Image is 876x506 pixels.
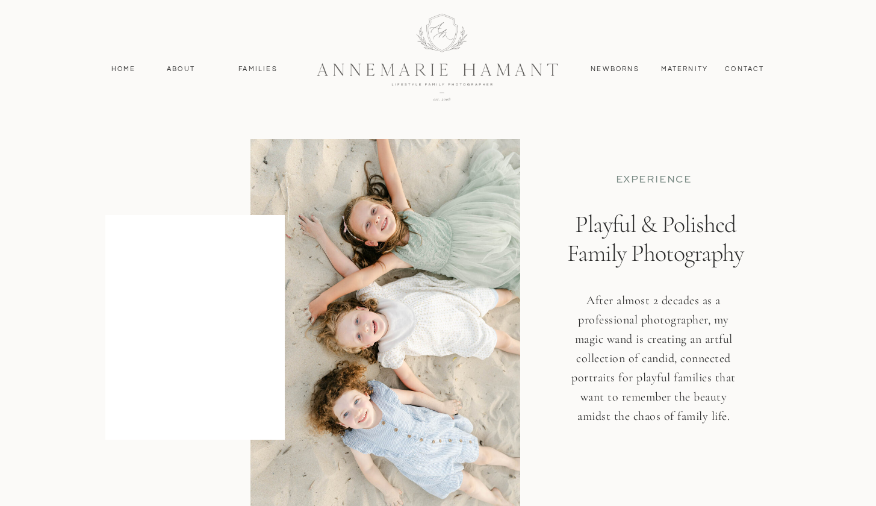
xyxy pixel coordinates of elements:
p: EXPERIENCE [580,173,728,186]
a: Newborns [586,64,644,75]
a: contact [719,64,771,75]
a: Home [106,64,141,75]
a: Families [231,64,285,75]
a: MAternity [661,64,707,75]
h1: Playful & Polished Family Photography [558,210,754,319]
h3: After almost 2 decades as a professional photographer, my magic wand is creating an artful collec... [565,291,742,446]
a: About [164,64,199,75]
